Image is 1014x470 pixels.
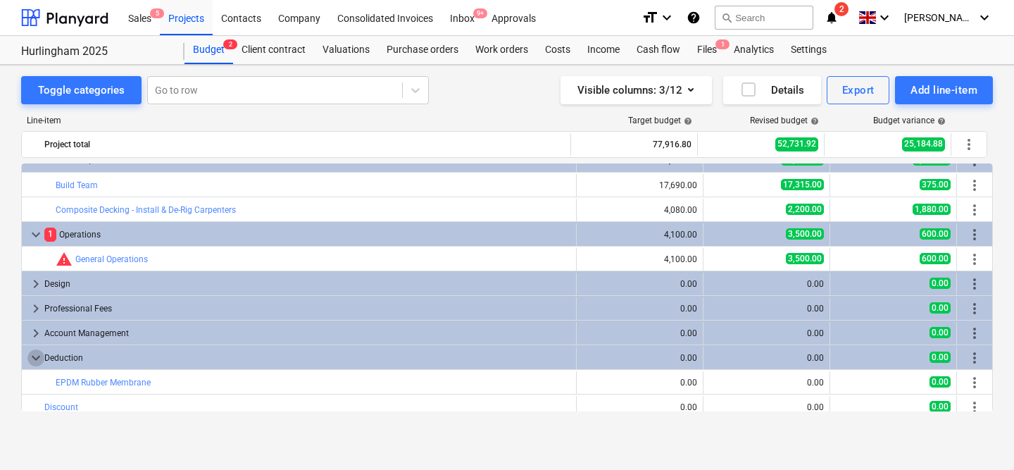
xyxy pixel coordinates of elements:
[27,226,44,243] span: keyboard_arrow_down
[582,230,697,240] div: 4,100.00
[27,300,44,317] span: keyboard_arrow_right
[56,378,151,388] a: EPDM Rubber Membrane
[582,328,697,338] div: 0.00
[725,36,782,64] a: Analytics
[44,228,56,241] span: 1
[689,36,725,64] div: Files
[561,76,712,104] button: Visible columns:3/12
[904,12,975,23] span: [PERSON_NAME]
[966,300,983,317] span: More actions
[834,2,849,16] span: 2
[966,350,983,366] span: More actions
[873,116,946,125] div: Budget variance
[808,117,819,125] span: help
[930,352,951,363] span: 0.00
[184,36,233,64] div: Budget
[930,401,951,412] span: 0.00
[966,202,983,218] span: More actions
[930,278,951,289] span: 0.00
[56,180,98,190] a: Build Team
[715,39,730,49] span: 1
[582,279,697,289] div: 0.00
[895,76,993,104] button: Add line-item
[582,378,697,388] div: 0.00
[314,36,378,64] a: Valuations
[27,276,44,292] span: keyboard_arrow_right
[930,327,951,338] span: 0.00
[876,9,893,26] i: keyboard_arrow_down
[920,253,951,264] span: 600.00
[44,402,78,412] a: Discount
[537,36,579,64] a: Costs
[628,36,689,64] a: Cash flow
[910,81,977,99] div: Add line-item
[582,353,697,363] div: 0.00
[582,402,697,412] div: 0.00
[577,81,695,99] div: Visible columns : 3/12
[467,36,537,64] a: Work orders
[966,226,983,243] span: More actions
[825,9,839,26] i: notifications
[44,322,570,345] div: Account Management
[378,36,467,64] a: Purchase orders
[709,279,824,289] div: 0.00
[44,273,570,295] div: Design
[44,297,570,320] div: Professional Fees
[721,12,732,23] span: search
[681,117,692,125] span: help
[75,254,148,264] a: General Operations
[976,9,993,26] i: keyboard_arrow_down
[920,228,951,240] span: 600.00
[687,9,701,26] i: Knowledge base
[150,8,164,18] span: 5
[658,9,675,26] i: keyboard_arrow_down
[786,204,824,215] span: 2,200.00
[628,116,692,125] div: Target budget
[582,254,697,264] div: 4,100.00
[960,136,977,153] span: More actions
[56,205,236,215] a: Composite Decking - Install & De-Rig Carpenters
[966,374,983,391] span: More actions
[842,81,875,99] div: Export
[44,347,570,369] div: Deduction
[966,177,983,194] span: More actions
[930,376,951,388] span: 0.00
[582,180,697,190] div: 17,690.00
[827,76,890,104] button: Export
[27,325,44,342] span: keyboard_arrow_right
[782,36,835,64] a: Settings
[44,223,570,246] div: Operations
[184,36,233,64] a: Budget2
[21,44,168,59] div: Hurlingham 2025
[689,36,725,64] a: Files1
[786,253,824,264] span: 3,500.00
[709,304,824,314] div: 0.00
[21,116,572,125] div: Line-item
[966,276,983,292] span: More actions
[750,116,819,125] div: Revised budget
[781,179,824,190] span: 17,315.00
[709,328,824,338] div: 0.00
[902,137,945,151] span: 25,184.88
[709,353,824,363] div: 0.00
[27,350,44,366] span: keyboard_arrow_down
[944,402,1014,470] iframe: Chat Widget
[930,302,951,314] span: 0.00
[641,9,658,26] i: format_size
[966,399,983,416] span: More actions
[920,179,951,190] span: 375.00
[579,36,628,64] div: Income
[786,228,824,240] span: 3,500.00
[582,304,697,314] div: 0.00
[723,76,821,104] button: Details
[966,325,983,342] span: More actions
[966,251,983,268] span: More actions
[934,117,946,125] span: help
